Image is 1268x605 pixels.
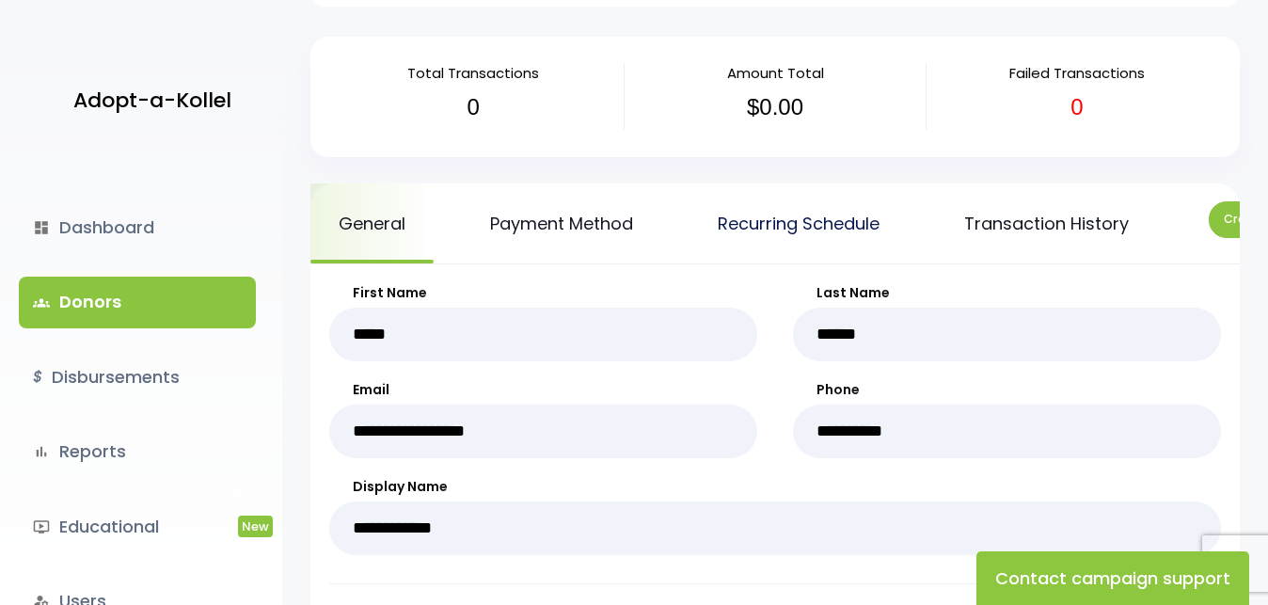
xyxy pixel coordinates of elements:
[462,183,661,263] a: Payment Method
[793,283,1221,303] label: Last Name
[33,443,50,460] i: bar_chart
[941,94,1213,121] h3: 0
[33,518,50,535] i: ondemand_video
[19,202,256,253] a: dashboardDashboard
[64,55,231,146] a: Adopt-a-Kollel
[407,63,539,83] span: Total Transactions
[329,477,1221,497] label: Display Name
[19,352,256,403] a: $Disbursements
[329,380,757,400] label: Email
[19,502,256,552] a: ondemand_videoEducationalNew
[33,364,42,391] i: $
[238,516,273,537] span: New
[310,183,434,263] a: General
[33,219,50,236] i: dashboard
[639,94,911,121] h3: $0.00
[329,283,757,303] label: First Name
[976,551,1249,605] button: Contact campaign support
[337,94,610,121] h3: 0
[727,63,824,83] span: Amount Total
[1009,63,1145,83] span: Failed Transactions
[33,295,50,311] span: groups
[936,183,1157,263] a: Transaction History
[73,82,231,119] p: Adopt-a-Kollel
[19,277,256,327] a: groupsDonors
[19,426,256,477] a: bar_chartReports
[689,183,908,263] a: Recurring Schedule
[793,380,1221,400] label: Phone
